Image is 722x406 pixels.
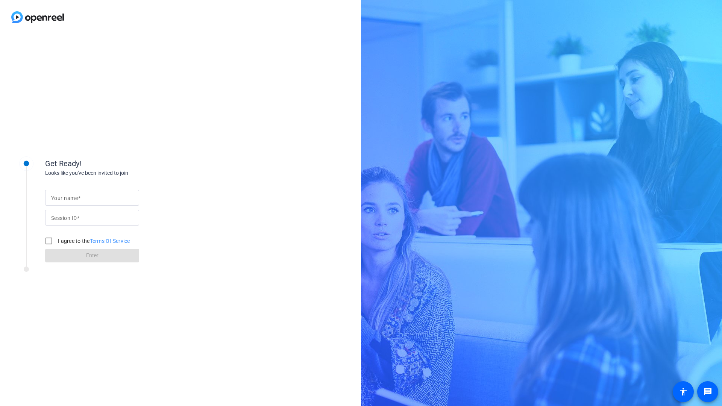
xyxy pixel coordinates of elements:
[51,215,77,221] mat-label: Session ID
[51,195,78,201] mat-label: Your name
[679,387,688,396] mat-icon: accessibility
[56,237,130,245] label: I agree to the
[45,169,196,177] div: Looks like you've been invited to join
[703,387,712,396] mat-icon: message
[90,238,130,244] a: Terms Of Service
[45,158,196,169] div: Get Ready!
